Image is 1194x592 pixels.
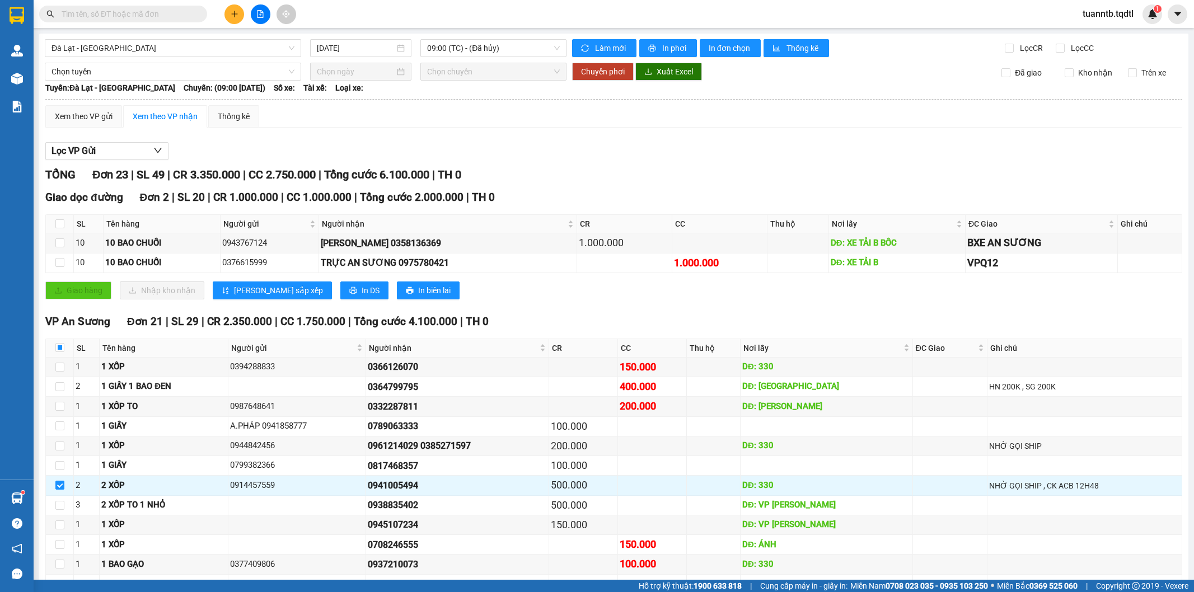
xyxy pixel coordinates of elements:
span: Trên xe [1137,67,1170,79]
span: printer [349,286,357,295]
th: Ghi chú [1118,215,1182,233]
span: search [46,10,54,18]
div: 10 [76,237,101,250]
button: printerIn DS [340,281,388,299]
span: plus [231,10,238,18]
div: 10 [76,256,101,270]
div: DĐ: XE TẢI B BỐC [831,237,963,250]
div: 0937210073 [368,557,547,571]
button: downloadXuất Excel [635,63,702,81]
span: In phơi [662,42,688,54]
span: Miền Bắc [997,580,1078,592]
div: 1 XỐP TO [101,400,226,414]
button: uploadGiao hàng [45,281,111,299]
span: caret-down [1173,9,1183,19]
div: 2 XỐP TO 1 NHỎ [101,499,226,512]
span: | [281,191,284,204]
div: VPQ12 [967,255,1116,271]
div: NHỜ GỌI SHIP [989,440,1179,452]
span: | [275,315,278,328]
div: 1 BAO GẠO [101,558,226,571]
div: 1 GIẤY 1 BAO ĐEN [101,380,226,393]
sup: 1 [1154,5,1162,13]
div: 200.000 [551,438,616,454]
span: In DS [362,284,380,297]
div: 2 [76,380,97,393]
span: Loại xe: [335,82,363,94]
div: 0943767124 [222,237,317,250]
div: DĐ: VP [PERSON_NAME] [742,518,911,532]
span: | [750,580,752,592]
div: DĐ: ÁNH [742,538,911,552]
div: 0377409806 [230,558,364,571]
th: CR [577,215,672,233]
button: downloadNhập kho nhận [120,281,204,299]
span: VP An Sương [45,315,110,328]
div: 0914457559 [230,479,364,492]
sup: 1 [21,491,25,494]
span: Kho nhận [1074,67,1117,79]
div: 500.000 [551,477,616,493]
span: printer [406,286,414,295]
div: 1.000.000 [674,255,765,271]
div: DĐ: 330 [742,439,911,453]
div: 2 [76,479,97,492]
div: 150.000 [620,537,685,552]
span: | [167,168,170,181]
div: 150.000 [620,359,685,375]
div: 3 [76,499,97,512]
span: 09:00 (TC) - (Đã hủy) [427,40,559,57]
div: 1 [76,577,97,591]
button: printerIn biên lai [397,281,460,299]
div: 0987648641 [230,400,364,414]
span: SL 29 [171,315,199,328]
th: CC [672,215,767,233]
span: Hỗ trợ kỹ thuật: [639,580,742,592]
div: 1 [76,558,97,571]
span: | [348,315,351,328]
span: TH 0 [472,191,495,204]
span: CC 2.750.000 [249,168,316,181]
span: TH 0 [466,315,489,328]
strong: 1900 633 818 [694,581,742,590]
div: 0394288833 [230,360,364,374]
img: warehouse-icon [11,45,23,57]
div: [PERSON_NAME] 0358136369 [321,236,575,250]
div: 0789063333 [368,419,547,433]
div: 0332287811 [368,400,547,414]
span: bar-chart [772,44,782,53]
button: plus [224,4,244,24]
span: notification [12,543,22,554]
div: 1 XỐP [101,360,226,374]
span: download [644,68,652,77]
span: Thống kê [786,42,820,54]
div: 1 [76,400,97,414]
div: DĐ: [GEOGRAPHIC_DATA] [742,380,911,393]
span: Xuất Excel [657,65,693,78]
strong: 0369 525 060 [1029,581,1078,590]
span: Đơn 2 [140,191,170,204]
button: caret-down [1168,4,1187,24]
span: Người gửi [231,342,354,354]
div: Thống kê [218,110,250,123]
span: 1 [1155,5,1159,13]
button: Chuyển phơi [572,63,634,81]
button: aim [277,4,296,24]
input: Tìm tên, số ĐT hoặc mã đơn [62,8,194,20]
span: Miền Nam [850,580,988,592]
span: | [432,168,435,181]
div: DĐ: VP [PERSON_NAME] [742,499,911,512]
div: 1.000.000 [579,235,670,251]
span: file-add [256,10,264,18]
div: BXE AN SƯƠNG [967,235,1116,251]
th: SL [74,215,104,233]
span: CR 1.000.000 [213,191,278,204]
span: ĐC Giao [916,342,976,354]
span: CC 1.000.000 [287,191,352,204]
span: TH 0 [438,168,461,181]
img: warehouse-icon [11,492,23,504]
span: Chọn tuyến [51,63,294,80]
div: 1 XỐP [101,538,226,552]
span: CR 2.350.000 [207,315,272,328]
div: A.PHÁP 0941858777 [230,420,364,433]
